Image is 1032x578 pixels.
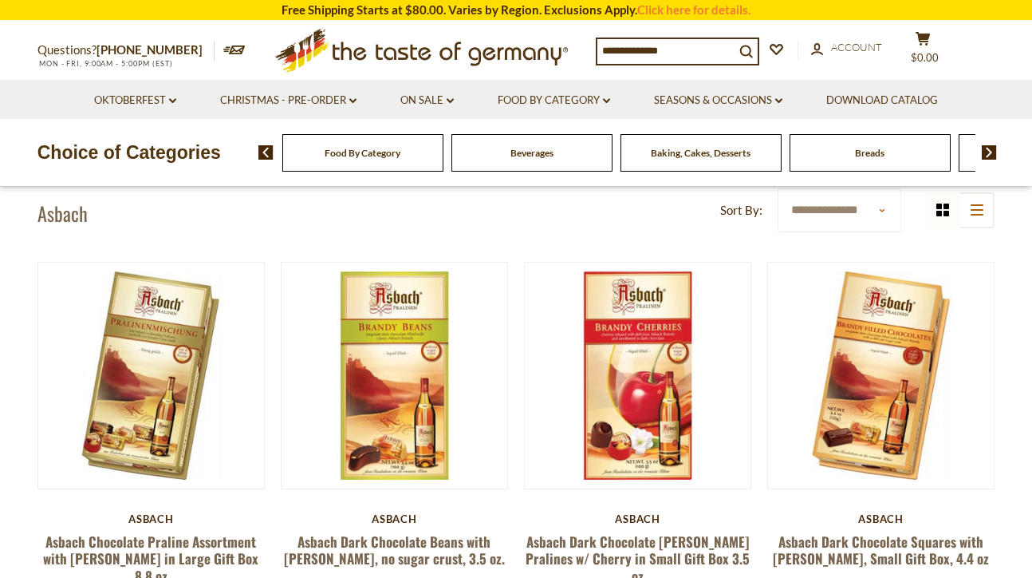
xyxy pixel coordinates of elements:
[637,2,750,17] a: Click here for details.
[282,263,507,489] img: Asbach Dark Chocolate Beans with Brandy in Small Gift Box (no sugar crust)
[97,42,203,57] a: [PHONE_NUMBER]
[325,147,400,159] a: Food By Category
[826,92,938,109] a: Download Catalog
[855,147,884,159] a: Breads
[911,51,939,64] span: $0.00
[37,40,215,61] p: Questions?
[654,92,782,109] a: Seasons & Occasions
[525,263,750,489] img: Asbach Dark Chocolate Brandy Pralines with Cherry in Small Gift Box
[767,513,995,525] div: Asbach
[720,200,762,220] label: Sort By:
[281,513,508,525] div: Asbach
[94,92,176,109] a: Oktoberfest
[510,147,553,159] a: Beverages
[400,92,454,109] a: On Sale
[284,532,505,568] a: Asbach Dark Chocolate Beans with [PERSON_NAME], no sugar crust, 3.5 oz.
[651,147,750,159] a: Baking, Cakes, Desserts
[37,513,265,525] div: Asbach
[498,92,610,109] a: Food By Category
[258,145,274,160] img: previous arrow
[899,31,947,71] button: $0.00
[982,145,997,160] img: next arrow
[768,263,994,489] img: Asbach Dark Chocolate Squares with Brandy and Sugar Crust in Small Gift Box
[38,263,264,489] img: Asbach Chocolate Praline Assortment with Brandy in Gift Box
[811,39,882,57] a: Account
[831,41,882,53] span: Account
[37,59,173,68] span: MON - FRI, 9:00AM - 5:00PM (EST)
[773,532,989,568] a: Asbach Dark Chocolate Squares with [PERSON_NAME], Small Gift Box, 4.4 oz
[37,201,88,225] h1: Asbach
[524,513,751,525] div: Asbach
[220,92,356,109] a: Christmas - PRE-ORDER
